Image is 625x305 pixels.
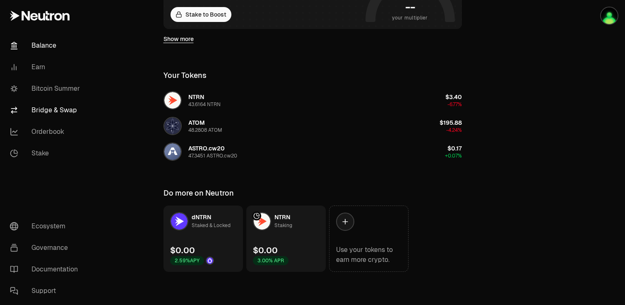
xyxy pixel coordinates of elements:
a: Documentation [3,259,89,280]
a: Use your tokens to earn more crypto. [329,206,409,272]
span: -4.24% [446,127,462,133]
div: 43.6164 NTRN [188,101,221,108]
div: Use your tokens to earn more crypto. [336,245,401,265]
button: ASTRO.cw20 LogoASTRO.cw2047.3451 ASTRO.cw20$0.17+0.07% [159,139,467,164]
div: Staked & Locked [192,221,231,230]
span: your multiplier [392,14,428,22]
span: ASTRO.cw20 [188,145,225,152]
span: +0.07% [445,152,462,159]
span: NTRN [188,93,204,101]
a: Ecosystem [3,215,89,237]
span: dNTRN [192,213,211,221]
div: 3.00% APR [253,256,288,265]
button: NTRN LogoNTRN43.6164 NTRN$3.40-6.77% [159,88,467,113]
div: $0.00 [253,244,278,256]
a: NTRN LogoNTRNStaking$0.003.00% APR [246,206,326,272]
img: dNTRN Logo [171,213,187,230]
span: $3.40 [445,93,462,101]
span: NTRN [274,213,290,221]
div: Your Tokens [163,70,207,81]
span: $0.17 [447,145,462,152]
img: ASTRO.cw20 Logo [164,143,181,160]
a: Show more [163,35,194,43]
img: Drop [207,257,213,264]
img: NTRN Logo [254,213,270,230]
a: Support [3,280,89,302]
a: Bridge & Swap [3,99,89,121]
a: dNTRN LogodNTRNStaked & Locked$0.002.59%APYDrop [163,206,243,272]
h1: -- [405,0,415,14]
div: $0.00 [170,244,195,256]
button: ATOM LogoATOM48.2808 ATOM$195.88-4.24% [159,114,467,138]
img: jujiapapa [601,7,618,24]
a: Stake [3,143,89,164]
img: NTRN Logo [164,92,181,109]
div: Do more on Neutron [163,187,234,199]
a: Orderbook [3,121,89,143]
div: 2.59% APY [170,256,204,265]
a: Balance [3,35,89,56]
a: Bitcoin Summer [3,78,89,99]
div: 48.2808 ATOM [188,127,222,133]
span: -6.77% [447,101,462,108]
span: $195.88 [440,119,462,126]
span: ATOM [188,119,205,126]
div: 47.3451 ASTRO.cw20 [188,152,237,159]
a: Governance [3,237,89,259]
img: ATOM Logo [164,118,181,134]
a: Earn [3,56,89,78]
div: Staking [274,221,292,230]
a: Stake to Boost [171,7,231,22]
